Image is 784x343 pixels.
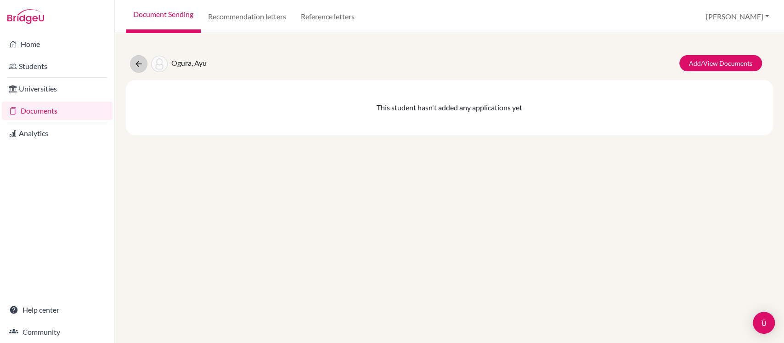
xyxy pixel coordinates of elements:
[702,8,773,25] button: [PERSON_NAME]
[2,102,113,120] a: Documents
[171,58,207,67] span: Ogura, Ayu
[2,323,113,341] a: Community
[7,9,44,24] img: Bridge-U
[126,80,773,135] div: This student hasn't added any applications yet
[2,35,113,53] a: Home
[679,55,762,71] a: Add/View Documents
[2,80,113,98] a: Universities
[2,124,113,143] a: Analytics
[2,57,113,75] a: Students
[2,301,113,319] a: Help center
[753,312,775,334] div: Open Intercom Messenger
